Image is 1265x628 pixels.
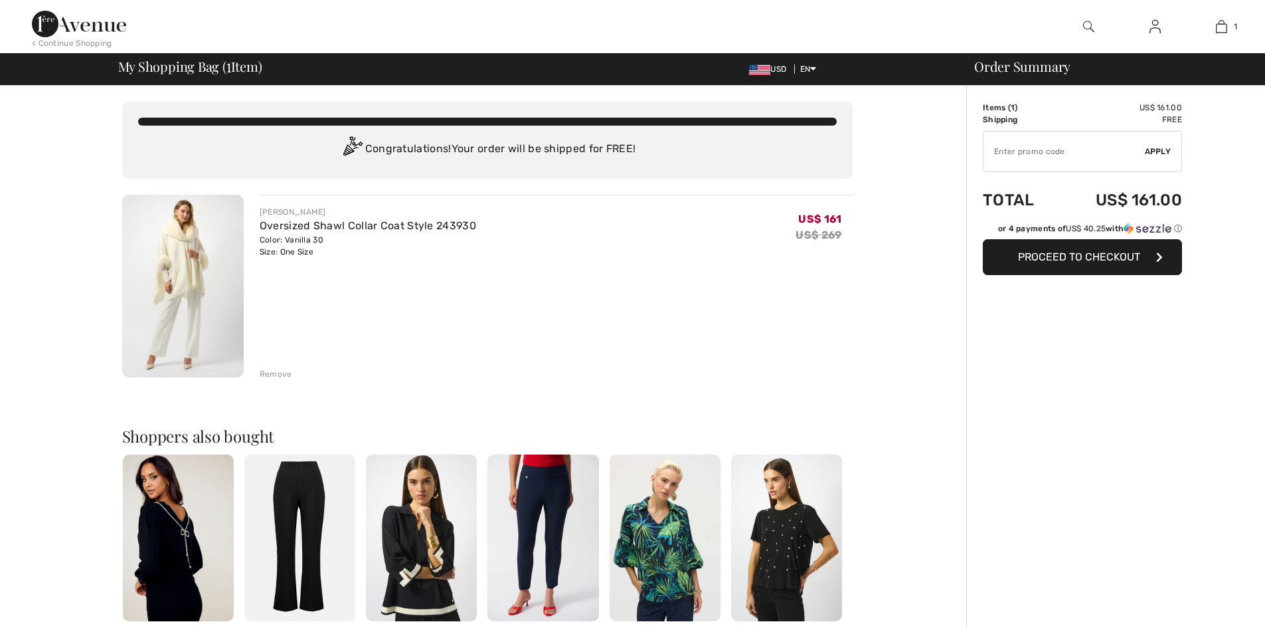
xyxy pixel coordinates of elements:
a: Oversized Shawl Collar Coat Style 243930 [260,219,476,232]
img: Embellished Crew Neck Pullover Style 253203 [731,455,842,621]
img: US Dollar [749,64,770,75]
td: US$ 161.00 [1057,102,1182,114]
img: Congratulation2.svg [339,136,365,163]
button: Proceed to Checkout [983,239,1182,275]
span: Proceed to Checkout [1018,251,1140,263]
h2: Shoppers also bought [122,428,853,444]
div: < Continue Shopping [32,37,112,49]
img: Oversized Shawl Collar Coat Style 243930 [122,195,244,377]
td: Items ( ) [983,102,1057,114]
span: USD [749,64,792,74]
span: US$ 161 [798,213,841,225]
div: or 4 payments ofUS$ 40.25withSezzle Click to learn more about Sezzle [983,223,1182,239]
img: search the website [1083,19,1094,35]
img: Slim Ankle-Length Trousers Style 251256 [487,455,598,621]
div: Order Summary [958,60,1257,73]
img: 1ère Avenue [32,11,126,37]
img: V-Neck Jewel Embellished Pullover Style 243457 [123,455,234,621]
div: Remove [260,368,292,380]
div: [PERSON_NAME] [260,206,476,218]
img: Chic Hip-Length Pullover Style 253909 [366,455,477,621]
span: 1 [1011,103,1015,112]
img: My Bag [1216,19,1227,35]
input: Promo code [983,132,1145,171]
span: 1 [1234,21,1237,33]
a: 1 [1189,19,1254,35]
img: Tropical Print Puff Sleeve Pullover Style 252073 [610,455,720,621]
span: EN [800,64,817,74]
img: Slim Ankle-Length Trousers Style 253920 [244,455,355,621]
td: US$ 161.00 [1057,177,1182,223]
div: Congratulations! Your order will be shipped for FREE! [138,136,837,163]
div: or 4 payments of with [998,223,1182,235]
span: Apply [1145,146,1171,157]
td: Shipping [983,114,1057,126]
img: Sezzle [1124,223,1171,235]
span: US$ 40.25 [1066,224,1106,233]
span: My Shopping Bag ( Item) [118,60,262,73]
a: Sign In [1139,19,1171,35]
img: My Info [1149,19,1161,35]
div: Color: Vanilla 30 Size: One Size [260,234,476,258]
td: Free [1057,114,1182,126]
s: US$ 269 [796,229,841,241]
td: Total [983,177,1057,223]
span: 1 [226,56,231,74]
